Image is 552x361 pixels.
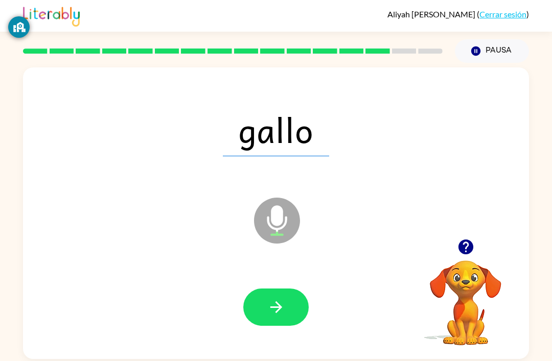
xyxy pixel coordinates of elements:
span: gallo [223,103,329,156]
button: GoGuardian Privacy Information [8,16,30,38]
a: Cerrar sesión [479,9,526,19]
video: Tu navegador debe admitir la reproducción de archivos .mp4 para usar Literably. Intenta usar otro... [415,245,517,347]
button: Pausa [455,39,529,63]
span: Aliyah [PERSON_NAME] [387,9,477,19]
div: ( ) [387,9,529,19]
img: Literably [23,4,80,27]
